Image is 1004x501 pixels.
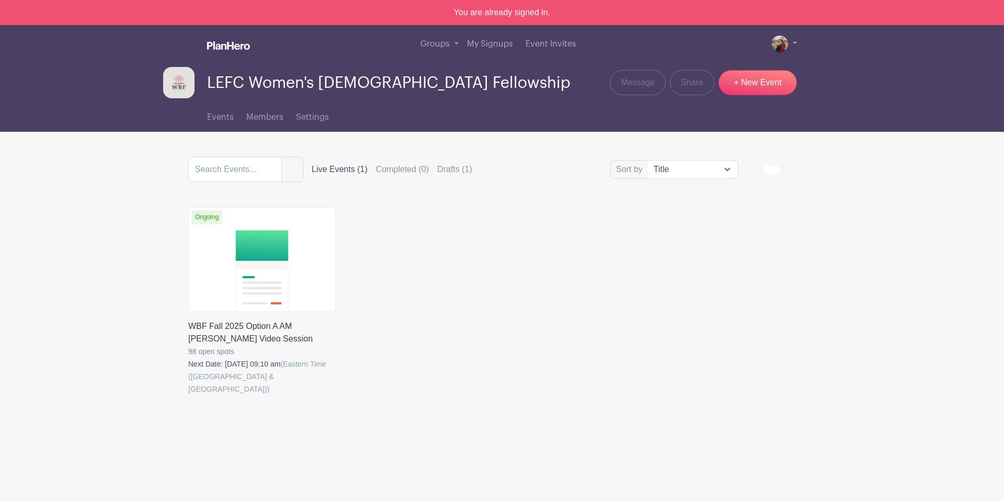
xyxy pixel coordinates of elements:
label: Sort by [616,163,646,176]
a: Settings [296,98,329,132]
label: Drafts (1) [437,163,472,176]
span: Settings [296,113,329,121]
span: Event Invites [526,40,576,48]
span: Groups [420,40,450,48]
a: Events [207,98,234,132]
span: Message [621,76,655,89]
a: My Signups [463,25,517,63]
a: + New Event [718,70,797,95]
span: LEFC Women's [DEMOGRAPHIC_DATA] Fellowship [207,74,571,92]
img: WBF%20LOGO.png [163,67,195,98]
label: Completed (0) [376,163,429,176]
img: logo_white-6c42ec7e38ccf1d336a20a19083b03d10ae64f83f12c07503d8b9e83406b4c7d.svg [207,41,250,50]
span: Members [246,113,283,121]
img: 1FBAD658-73F6-4E4B-B59F-CB0C05CD4BD1.jpeg [771,36,788,52]
label: Live Events (1) [312,163,368,176]
span: My Signups [467,40,513,48]
a: Members [246,98,283,132]
div: filters [312,163,472,176]
span: Share [681,76,703,89]
a: Groups [416,25,463,63]
a: Message [610,70,666,95]
input: Search Events... [188,157,282,182]
a: Share [670,70,714,95]
div: order and view [763,166,816,174]
span: Events [207,113,234,121]
a: Event Invites [521,25,580,63]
